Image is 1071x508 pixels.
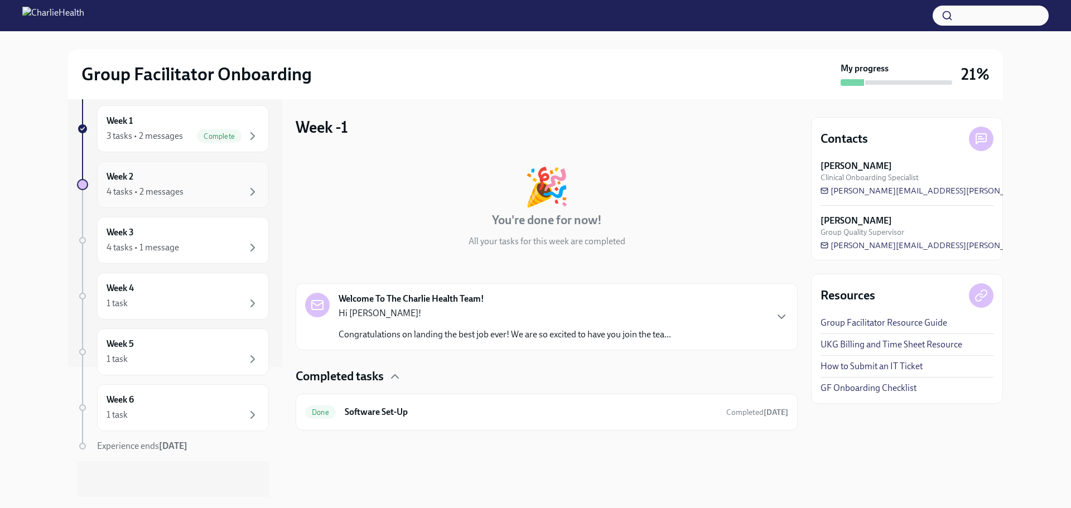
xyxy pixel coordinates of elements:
[821,172,919,183] span: Clinical Onboarding Specialist
[107,115,133,127] h6: Week 1
[77,161,269,208] a: Week 24 tasks • 2 messages
[107,186,184,198] div: 4 tasks • 2 messages
[821,160,892,172] strong: [PERSON_NAME]
[726,408,788,417] span: Completed
[107,394,134,406] h6: Week 6
[339,293,484,305] strong: Welcome To The Charlie Health Team!
[524,168,570,205] div: 🎉
[339,328,671,341] p: Congratulations on landing the best job ever! We are so excited to have you join the tea...
[197,132,242,141] span: Complete
[107,409,128,421] div: 1 task
[821,287,875,304] h4: Resources
[296,368,384,385] h4: Completed tasks
[107,171,133,183] h6: Week 2
[107,297,128,309] div: 1 task
[821,130,868,147] h4: Contacts
[339,307,671,320] p: Hi [PERSON_NAME]!
[296,117,348,137] h3: Week -1
[77,384,269,431] a: Week 61 task
[77,273,269,320] a: Week 41 task
[345,406,717,418] h6: Software Set-Up
[841,62,889,75] strong: My progress
[107,353,128,365] div: 1 task
[821,317,947,329] a: Group Facilitator Resource Guide
[821,338,962,351] a: UKG Billing and Time Sheet Resource
[764,408,788,417] strong: [DATE]
[107,130,183,142] div: 3 tasks • 2 messages
[107,241,179,254] div: 4 tasks • 1 message
[77,328,269,375] a: Week 51 task
[821,382,916,394] a: GF Onboarding Checklist
[22,7,84,25] img: CharlieHealth
[159,441,187,451] strong: [DATE]
[305,408,336,417] span: Done
[726,407,788,418] span: September 15th, 2025 19:29
[305,403,788,421] a: DoneSoftware Set-UpCompleted[DATE]
[107,338,134,350] h6: Week 5
[97,441,187,451] span: Experience ends
[821,215,892,227] strong: [PERSON_NAME]
[961,64,990,84] h3: 21%
[81,63,312,85] h2: Group Facilitator Onboarding
[107,282,134,294] h6: Week 4
[821,360,923,372] a: How to Submit an IT Ticket
[77,105,269,152] a: Week 13 tasks • 2 messagesComplete
[296,368,798,385] div: Completed tasks
[821,227,904,238] span: Group Quality Supervisor
[469,235,625,248] p: All your tasks for this week are completed
[107,226,134,239] h6: Week 3
[77,217,269,264] a: Week 34 tasks • 1 message
[492,212,602,229] h4: You're done for now!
